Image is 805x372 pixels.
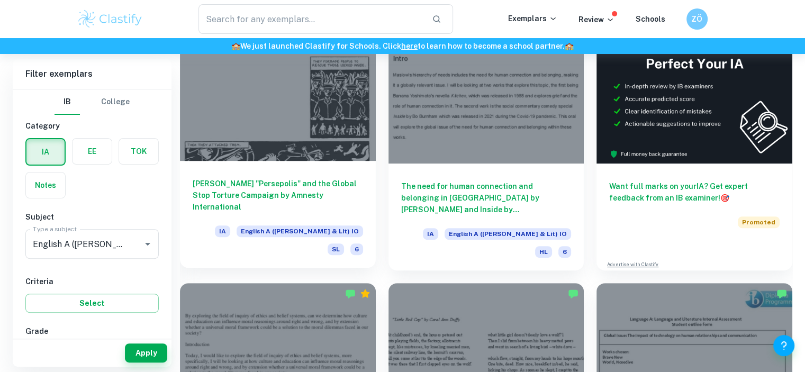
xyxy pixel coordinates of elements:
span: IA [215,225,230,237]
h6: Category [25,120,159,132]
p: Exemplars [508,13,557,24]
span: Promoted [738,216,780,228]
a: here [401,42,418,50]
span: 🏫 [565,42,574,50]
h6: Subject [25,211,159,223]
button: College [101,89,130,115]
button: Help and Feedback [773,335,794,356]
a: The need for human connection and belonging in [GEOGRAPHIC_DATA] by [PERSON_NAME] and Inside by [... [388,17,584,270]
button: IB [55,89,80,115]
button: Apply [125,343,167,362]
span: 6 [558,246,571,258]
input: Search for any exemplars... [198,4,424,34]
span: English A ([PERSON_NAME] & Lit) IO [445,228,571,240]
a: Advertise with Clastify [607,261,658,268]
span: 6 [350,243,363,255]
h6: Criteria [25,276,159,287]
button: IA [26,139,65,165]
h6: Grade [25,325,159,337]
div: Filter type choice [55,89,130,115]
span: IA [423,228,438,240]
button: Notes [26,173,65,198]
a: Want full marks on yourIA? Get expert feedback from an IB examiner!PromotedAdvertise with Clastify [596,17,792,270]
h6: Filter exemplars [13,59,171,89]
img: Marked [568,288,578,299]
h6: [PERSON_NAME] "Persepolis" and the Global Stop Torture Campaign by Amnesty International [193,178,363,213]
button: Select [25,294,159,313]
p: Review [578,14,614,25]
span: HL [535,246,552,258]
a: [PERSON_NAME] "Persepolis" and the Global Stop Torture Campaign by Amnesty InternationalIAEnglish... [180,17,376,270]
img: Marked [776,288,787,299]
button: Open [140,237,155,251]
label: Type a subject [33,224,77,233]
button: ZÖ [686,8,708,30]
h6: We just launched Clastify for Schools. Click to learn how to become a school partner. [2,40,803,52]
span: SL [328,243,344,255]
span: 🏫 [231,42,240,50]
h6: ZÖ [691,13,703,25]
div: Premium [360,288,370,299]
button: EE [73,139,112,164]
img: Clastify logo [77,8,144,30]
button: TOK [119,139,158,164]
span: English A ([PERSON_NAME] & Lit) IO [237,225,363,237]
a: Schools [636,15,665,23]
h6: The need for human connection and belonging in [GEOGRAPHIC_DATA] by [PERSON_NAME] and Inside by [... [401,180,572,215]
span: 🎯 [720,194,729,202]
img: Thumbnail [596,17,792,164]
h6: Want full marks on your IA ? Get expert feedback from an IB examiner! [609,180,780,204]
img: Marked [345,288,356,299]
